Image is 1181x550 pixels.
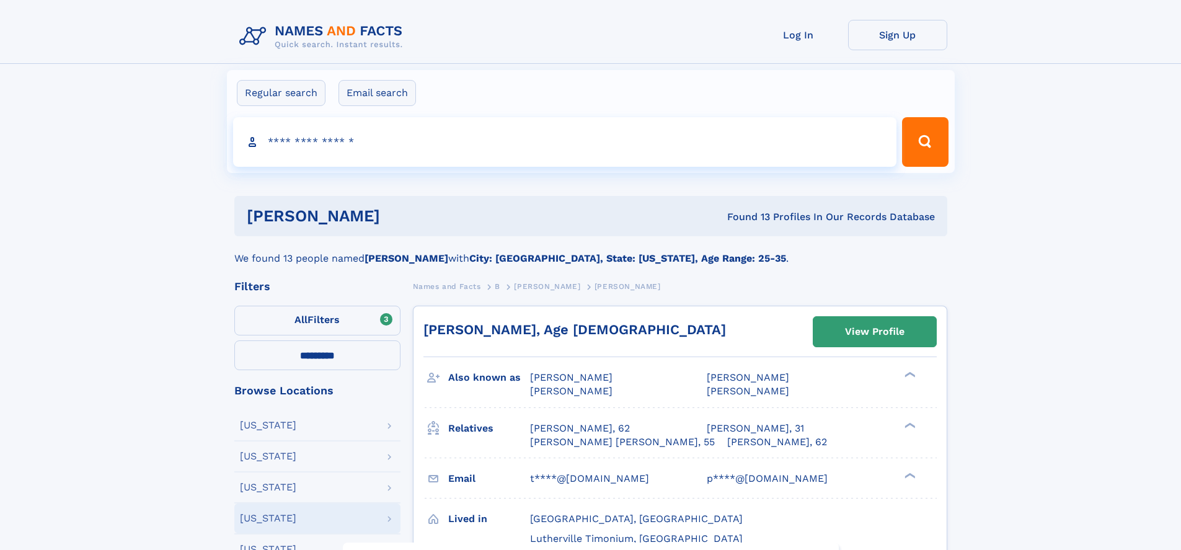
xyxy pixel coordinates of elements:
[495,282,500,291] span: B
[707,371,789,383] span: [PERSON_NAME]
[901,371,916,379] div: ❯
[530,385,613,397] span: [PERSON_NAME]
[901,421,916,429] div: ❯
[902,117,948,167] button: Search Button
[595,282,661,291] span: [PERSON_NAME]
[247,208,554,224] h1: [PERSON_NAME]
[240,482,296,492] div: [US_STATE]
[707,422,804,435] a: [PERSON_NAME], 31
[237,80,325,106] label: Regular search
[530,513,743,525] span: [GEOGRAPHIC_DATA], [GEOGRAPHIC_DATA]
[448,418,530,439] h3: Relatives
[240,451,296,461] div: [US_STATE]
[495,278,500,294] a: B
[848,20,947,50] a: Sign Up
[813,317,936,347] a: View Profile
[413,278,481,294] a: Names and Facts
[365,252,448,264] b: [PERSON_NAME]
[554,210,935,224] div: Found 13 Profiles In Our Records Database
[234,385,400,396] div: Browse Locations
[469,252,786,264] b: City: [GEOGRAPHIC_DATA], State: [US_STATE], Age Range: 25-35
[448,468,530,489] h3: Email
[448,367,530,388] h3: Also known as
[707,385,789,397] span: [PERSON_NAME]
[448,508,530,530] h3: Lived in
[530,533,743,544] span: Lutherville Timonium, [GEOGRAPHIC_DATA]
[727,435,827,449] a: [PERSON_NAME], 62
[749,20,848,50] a: Log In
[514,282,580,291] span: [PERSON_NAME]
[234,20,413,53] img: Logo Names and Facts
[234,306,400,335] label: Filters
[294,314,307,326] span: All
[530,435,715,449] a: [PERSON_NAME] [PERSON_NAME], 55
[240,420,296,430] div: [US_STATE]
[530,422,630,435] a: [PERSON_NAME], 62
[530,371,613,383] span: [PERSON_NAME]
[338,80,416,106] label: Email search
[233,117,897,167] input: search input
[845,317,905,346] div: View Profile
[423,322,726,337] a: [PERSON_NAME], Age [DEMOGRAPHIC_DATA]
[901,471,916,479] div: ❯
[234,236,947,266] div: We found 13 people named with .
[240,513,296,523] div: [US_STATE]
[234,281,400,292] div: Filters
[514,278,580,294] a: [PERSON_NAME]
